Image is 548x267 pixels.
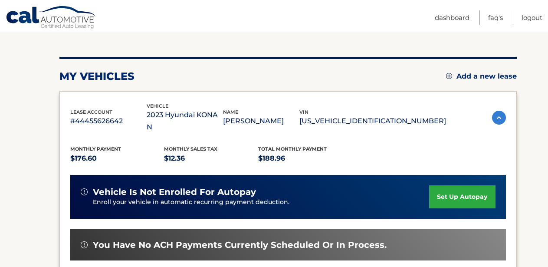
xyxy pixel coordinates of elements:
span: You have no ACH payments currently scheduled or in process. [93,240,387,251]
p: #44455626642 [70,115,147,127]
img: alert-white.svg [81,241,88,248]
p: [US_VEHICLE_IDENTIFICATION_NUMBER] [299,115,446,127]
p: Enroll your vehicle in automatic recurring payment deduction. [93,198,430,207]
img: add.svg [446,73,452,79]
p: [PERSON_NAME] [223,115,299,127]
span: Monthly Payment [70,146,121,152]
a: FAQ's [488,10,503,25]
p: 2023 Hyundai KONA N [147,109,223,133]
a: Logout [522,10,542,25]
a: Dashboard [435,10,469,25]
span: name [223,109,238,115]
img: accordion-active.svg [492,111,506,125]
p: $176.60 [70,152,164,165]
img: alert-white.svg [81,188,88,195]
span: lease account [70,109,112,115]
span: Monthly sales Tax [164,146,217,152]
p: $188.96 [258,152,352,165]
p: $12.36 [164,152,258,165]
a: set up autopay [429,185,495,208]
a: Cal Automotive [6,6,97,31]
span: Total Monthly Payment [258,146,327,152]
span: vehicle is not enrolled for autopay [93,187,256,198]
h2: my vehicles [59,70,135,83]
span: vin [299,109,308,115]
span: vehicle [147,103,168,109]
a: Add a new lease [446,72,517,81]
